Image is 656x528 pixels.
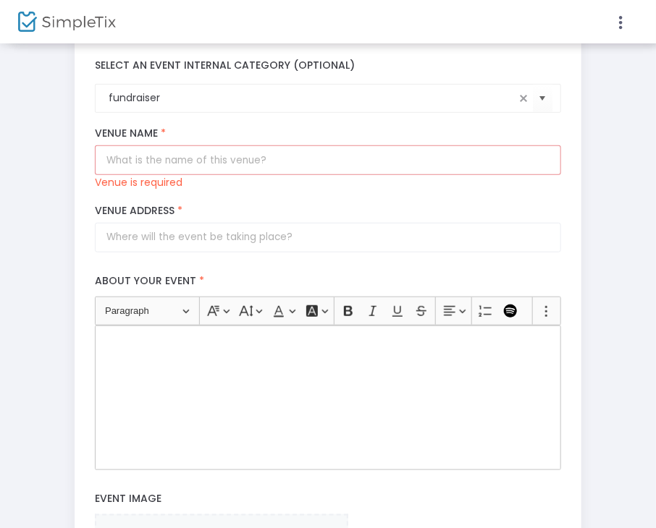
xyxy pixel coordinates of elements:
[95,127,560,140] label: Venue Name
[95,491,161,506] span: Event Image
[95,145,560,175] input: What is the name of this venue?
[533,84,553,114] button: Select
[95,175,182,190] p: Venue is required
[105,302,180,320] span: Paragraph
[109,90,515,106] input: Select Event Internal Category
[516,90,533,107] span: clear
[98,300,196,323] button: Paragraph
[88,267,568,297] label: About your event
[95,205,560,218] label: Venue Address
[95,325,560,470] div: Rich Text Editor, main
[95,297,560,325] div: Editor toolbar
[95,58,355,73] label: Select an event internal category (optional)
[95,223,560,252] input: Where will the event be taking place?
